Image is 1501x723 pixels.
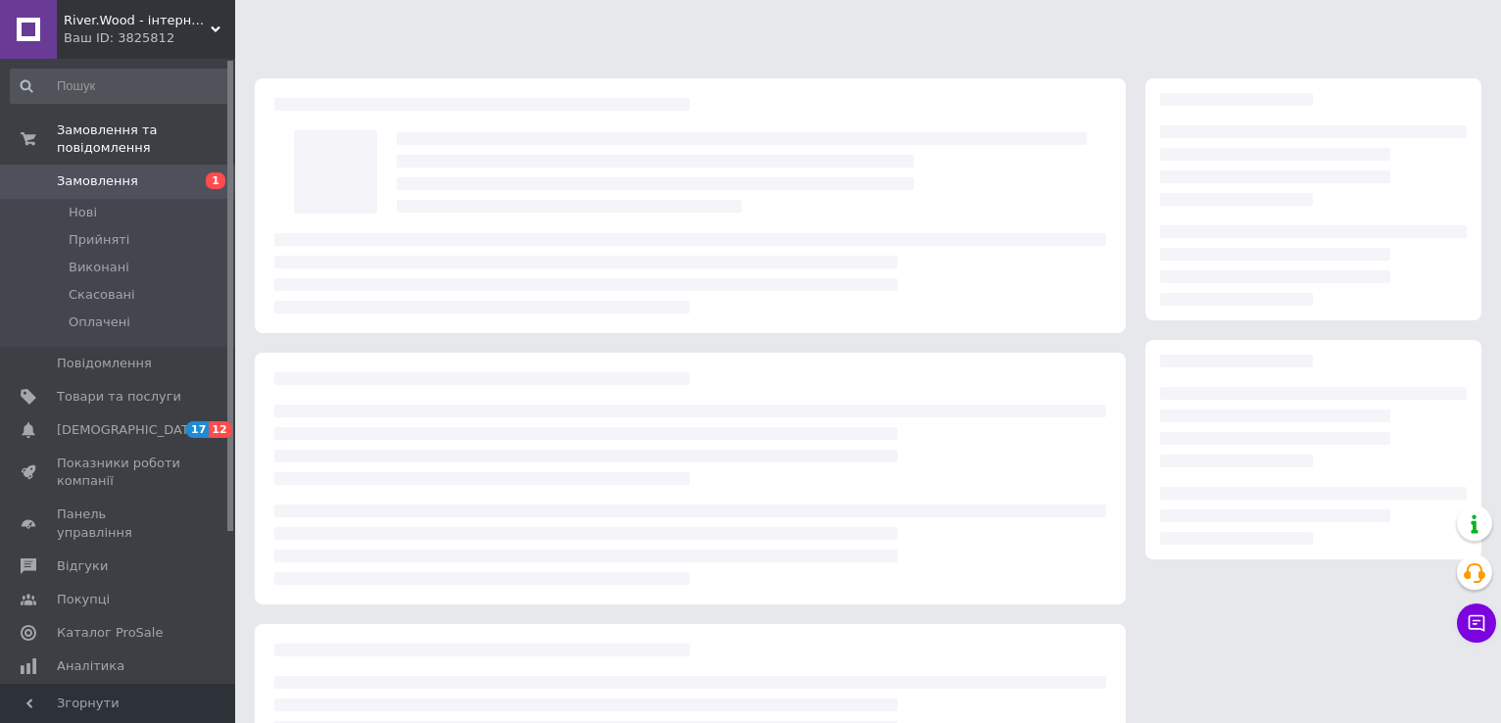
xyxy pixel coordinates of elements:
[1457,603,1496,643] button: Чат з покупцем
[10,69,231,104] input: Пошук
[69,286,135,304] span: Скасовані
[57,121,235,157] span: Замовлення та повідомлення
[206,172,225,189] span: 1
[57,657,124,675] span: Аналітика
[57,172,138,190] span: Замовлення
[209,421,231,438] span: 12
[64,29,235,47] div: Ваш ID: 3825812
[186,421,209,438] span: 17
[69,204,97,221] span: Нові
[57,624,163,642] span: Каталог ProSale
[57,591,110,608] span: Покупці
[57,388,181,406] span: Товари та послуги
[57,355,152,372] span: Повідомлення
[57,421,202,439] span: [DEMOGRAPHIC_DATA]
[69,259,129,276] span: Виконані
[57,506,181,541] span: Панель управління
[69,231,129,249] span: Прийняті
[69,313,130,331] span: Оплачені
[64,12,211,29] span: River.Wood - інтернет-магазин шампурів у кейсі
[57,455,181,490] span: Показники роботи компанії
[57,557,108,575] span: Відгуки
